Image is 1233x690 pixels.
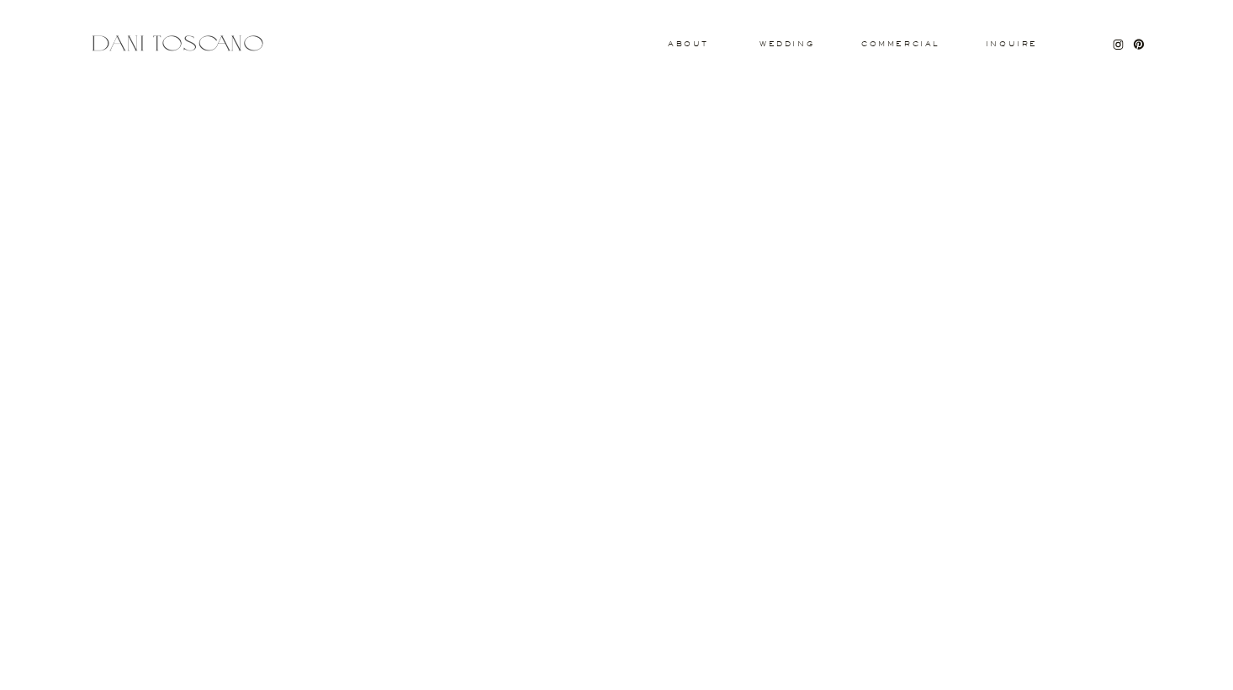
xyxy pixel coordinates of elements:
a: commercial [861,40,939,47]
a: About [668,40,705,46]
a: Inquire [985,40,1039,49]
a: wedding [759,40,814,46]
